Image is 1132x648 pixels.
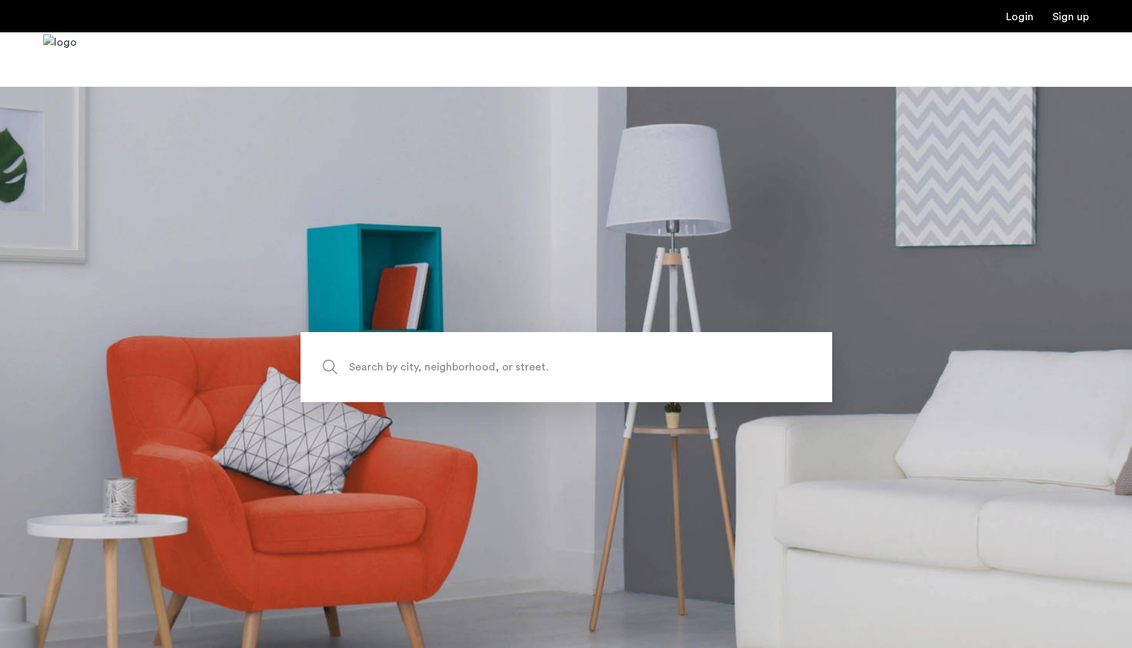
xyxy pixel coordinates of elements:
[349,358,721,377] span: Search by city, neighborhood, or street.
[43,34,77,85] a: Cazamio Logo
[43,34,77,85] img: logo
[301,332,832,402] input: Apartment Search
[1052,11,1089,22] a: Registration
[1006,11,1034,22] a: Login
